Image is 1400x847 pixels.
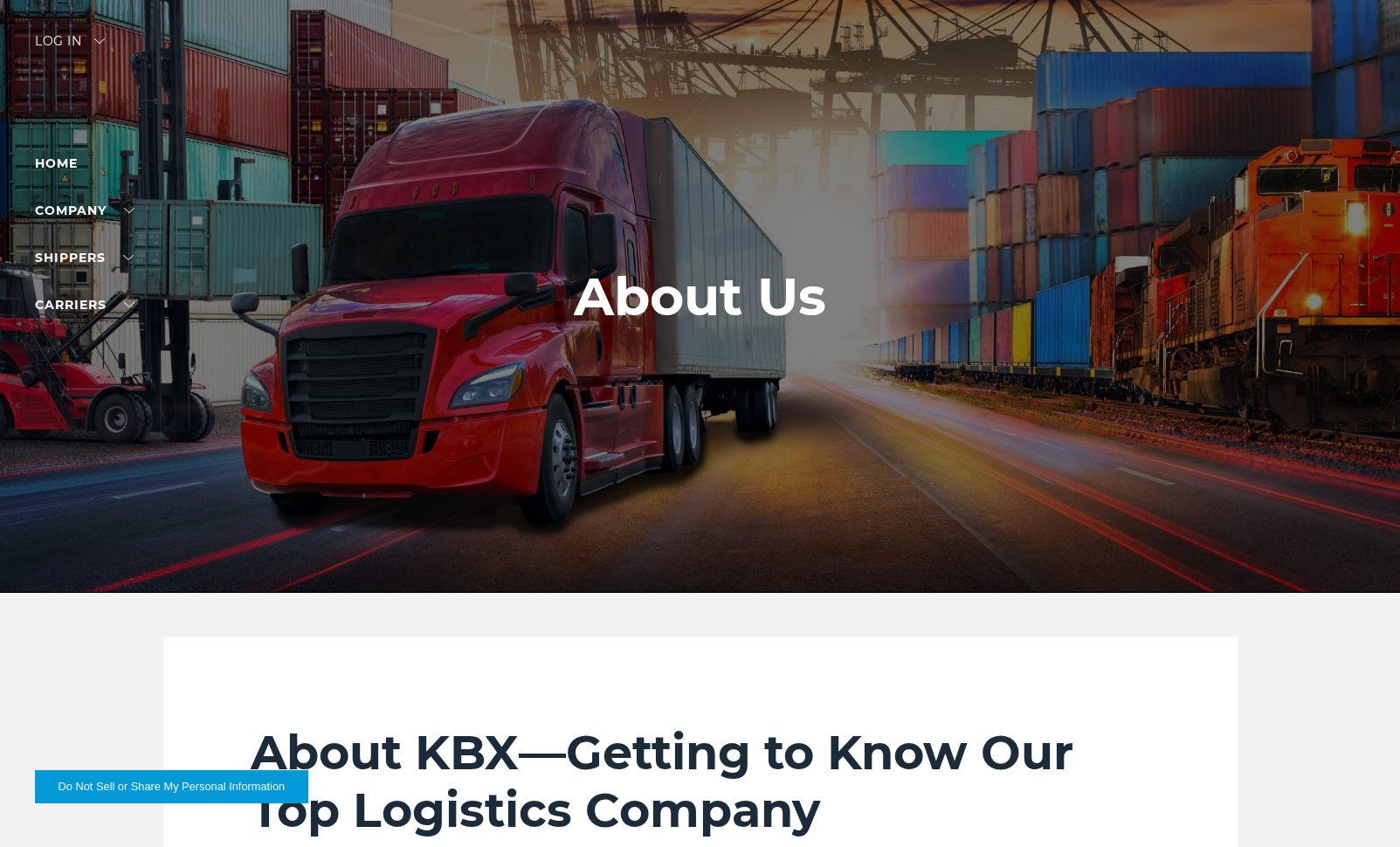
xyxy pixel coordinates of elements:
[635,35,766,112] img: kbx logo
[94,38,105,44] img: arrow
[35,155,78,171] a: Home
[251,724,1150,839] h2: About KBX—Getting to Know Our Top Logistics Company
[35,250,134,265] a: SHIPPERS
[35,203,134,218] a: Company
[574,267,826,327] h1: About Us
[35,35,105,60] div: Log in
[35,770,308,803] button: Do Not Sell or Share My Personal Information
[35,297,134,313] a: Carriers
